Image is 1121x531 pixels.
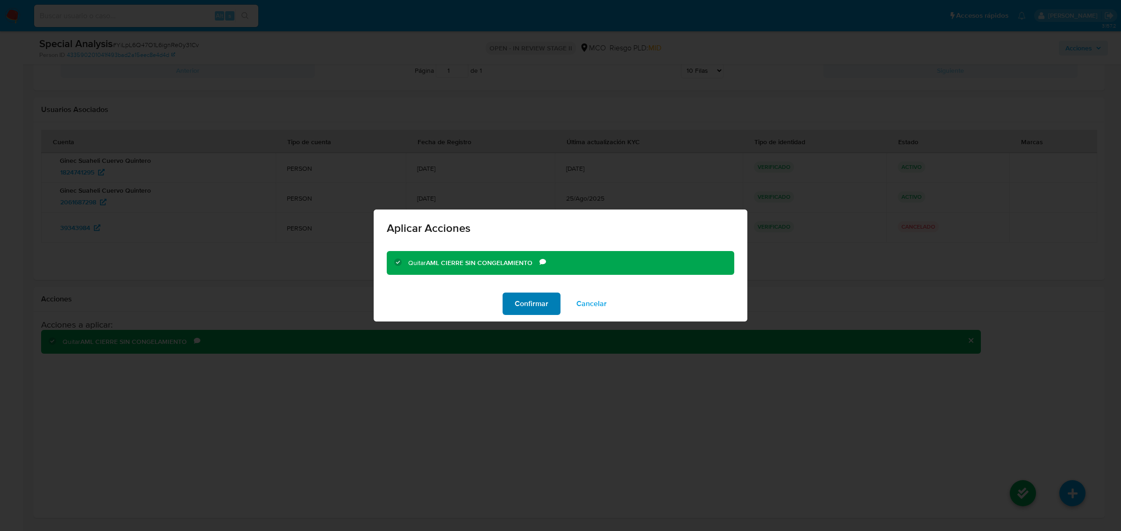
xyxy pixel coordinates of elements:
span: Confirmar [515,293,548,314]
button: Confirmar [503,293,560,315]
span: Aplicar Acciones [387,223,734,234]
div: Quitar [408,259,539,268]
b: AML CIERRE SIN CONGELAMIENTO [426,258,532,267]
span: Cancelar [576,293,607,314]
button: Cancelar [564,293,619,315]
